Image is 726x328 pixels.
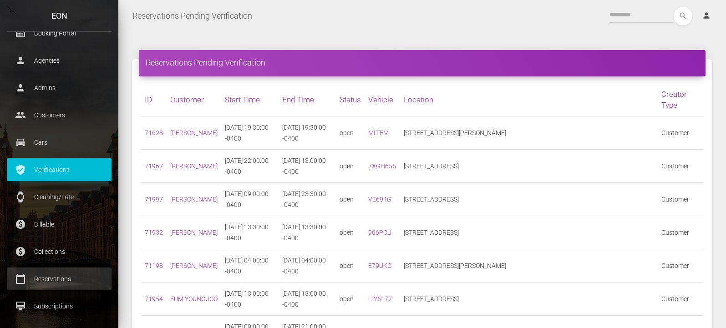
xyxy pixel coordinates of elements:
td: [STREET_ADDRESS] [400,283,658,316]
th: Vehicle [365,83,400,116]
a: MLTFM [368,129,389,136]
td: Customer [658,283,703,316]
td: [DATE] 13:30:00 -0400 [279,216,336,249]
td: [DATE] 13:30:00 -0400 [221,216,279,249]
p: Subscriptions [14,299,105,313]
th: ID [141,83,167,116]
a: [PERSON_NAME] [170,229,218,236]
p: Customers [14,108,105,122]
a: calendar_today Reservations [7,267,112,290]
a: LLY6177 [368,295,392,303]
button: search [674,7,692,25]
p: Booking Portal [14,26,105,40]
td: Customer [658,249,703,283]
th: Status [336,83,365,116]
a: 71954 [145,295,163,303]
a: 71967 [145,162,163,170]
th: Location [400,83,658,116]
td: open [336,183,365,216]
p: Reservations [14,272,105,286]
td: [STREET_ADDRESS][PERSON_NAME] [400,116,658,150]
p: Cars [14,136,105,149]
th: Start Time [221,83,279,116]
a: [PERSON_NAME] [170,196,218,203]
td: open [336,216,365,249]
a: paid Billable [7,213,112,236]
td: open [336,116,365,150]
a: 71198 [145,262,163,269]
td: Customer [658,150,703,183]
a: VE694G [368,196,391,203]
a: card_membership Subscriptions [7,295,112,318]
td: [DATE] 04:00:00 -0400 [279,249,336,283]
td: Customer [658,183,703,216]
a: [PERSON_NAME] [170,162,218,170]
p: Collections [14,245,105,258]
a: people Customers [7,104,112,126]
p: Billable [14,217,105,231]
a: 966PCU [368,229,391,236]
td: [STREET_ADDRESS] [400,216,658,249]
a: verified_user Verifications [7,158,112,181]
a: person [695,7,719,25]
td: open [336,150,365,183]
a: Reservations Pending Verification [132,5,252,27]
td: open [336,283,365,316]
td: [DATE] 23:30:00 -0400 [279,183,336,216]
td: [DATE] 09:00:00 -0400 [221,183,279,216]
p: Cleaning/Late [14,190,105,204]
th: Creator Type [658,83,703,116]
a: paid Collections [7,240,112,263]
h4: Reservations Pending Verification [146,57,699,68]
td: open [336,249,365,283]
a: person Agencies [7,49,112,72]
td: [DATE] 13:00:00 -0400 [279,283,336,316]
td: [DATE] 13:00:00 -0400 [221,283,279,316]
a: EUM YOUNGJOO [170,295,218,303]
a: [PERSON_NAME] [170,129,218,136]
a: person Admins [7,76,112,99]
td: [DATE] 04:00:00 -0400 [221,249,279,283]
td: [STREET_ADDRESS] [400,150,658,183]
td: [STREET_ADDRESS] [400,183,658,216]
i: person [702,11,711,20]
td: [DATE] 19:30:00 -0400 [279,116,336,150]
a: corporate_fare Booking Portal [7,22,112,45]
td: [DATE] 22:00:00 -0400 [221,150,279,183]
a: watch Cleaning/Late [7,186,112,208]
td: [DATE] 13:00:00 -0400 [279,150,336,183]
p: Agencies [14,54,105,67]
p: Verifications [14,163,105,177]
a: 71628 [145,129,163,136]
td: [STREET_ADDRESS][PERSON_NAME] [400,249,658,283]
a: 7XGH655 [368,162,396,170]
a: E79UKG [368,262,392,269]
a: 71932 [145,229,163,236]
th: Customer [167,83,221,116]
td: Customer [658,216,703,249]
p: Admins [14,81,105,95]
td: [DATE] 19:30:00 -0400 [221,116,279,150]
th: End Time [279,83,336,116]
a: [PERSON_NAME] [170,262,218,269]
a: drive_eta Cars [7,131,112,154]
td: Customer [658,116,703,150]
a: 71997 [145,196,163,203]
